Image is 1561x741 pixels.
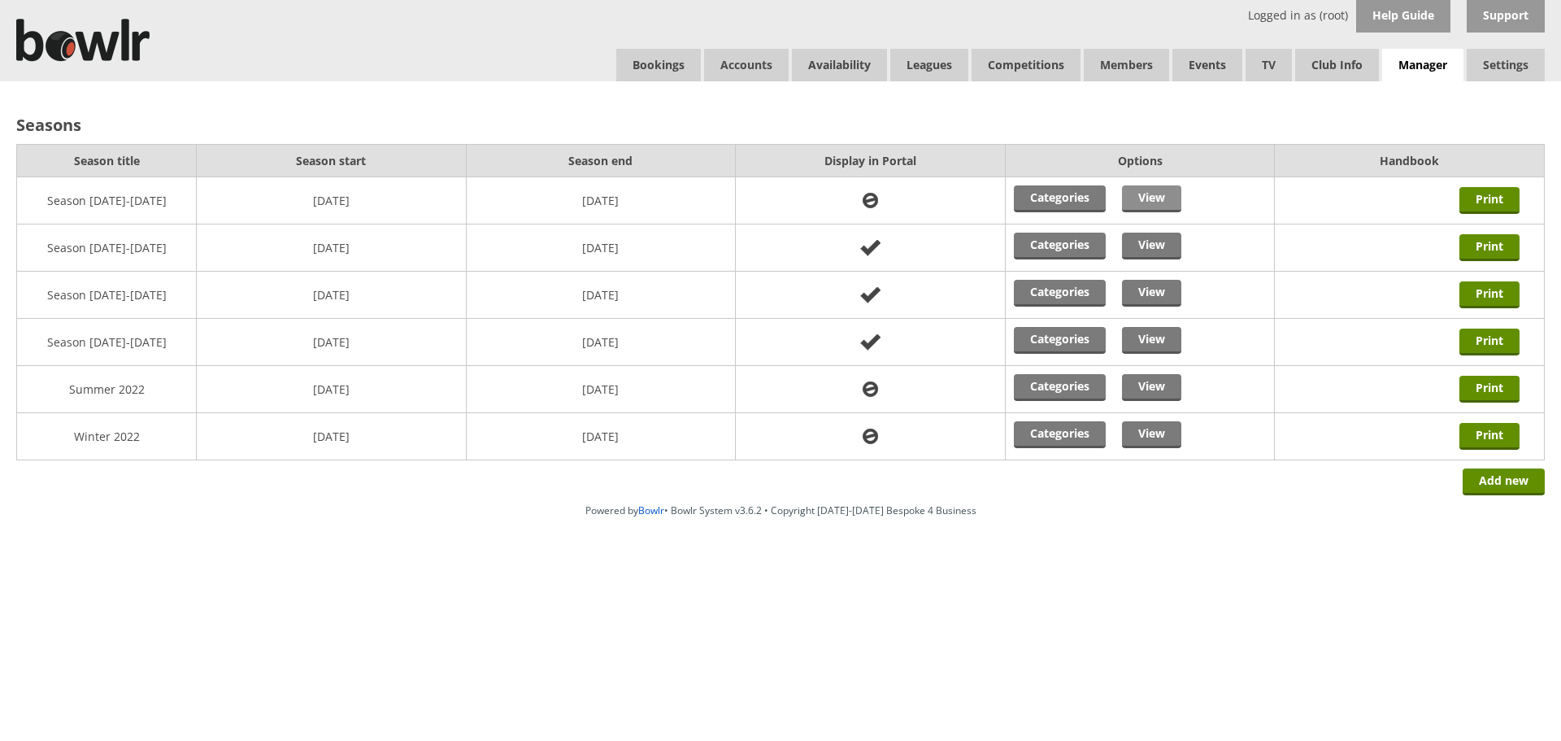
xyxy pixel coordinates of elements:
[197,145,467,177] td: Season start
[856,379,885,399] img: yes
[1014,374,1106,401] a: Categories
[856,426,885,447] img: yes
[17,366,197,413] td: Summer 2022
[466,224,736,272] td: [DATE]
[704,49,789,81] span: Accounts
[466,366,736,413] td: [DATE]
[1246,49,1292,81] span: TV
[17,224,197,272] td: Season [DATE]-[DATE]
[1459,234,1520,261] a: Print
[1459,423,1520,450] a: Print
[890,49,968,81] a: Leagues
[1459,187,1520,214] a: Print
[466,413,736,460] td: [DATE]
[466,319,736,366] td: [DATE]
[1122,374,1181,401] a: View
[197,224,467,272] td: [DATE]
[1014,185,1106,212] a: Categories
[1459,281,1520,308] a: Print
[17,272,197,319] td: Season [DATE]-[DATE]
[17,319,197,366] td: Season [DATE]-[DATE]
[466,272,736,319] td: [DATE]
[585,503,976,517] span: Powered by • Bowlr System v3.6.2 • Copyright [DATE]-[DATE] Bespoke 4 Business
[1122,280,1181,307] a: View
[1172,49,1242,81] a: Events
[1014,327,1106,354] a: Categories
[1459,329,1520,355] a: Print
[638,503,664,517] a: Bowlr
[1122,233,1181,259] a: View
[466,145,736,177] td: Season end
[1014,233,1106,259] a: Categories
[1382,49,1463,82] span: Manager
[197,177,467,224] td: [DATE]
[197,272,467,319] td: [DATE]
[736,145,1006,177] td: Display in Portal
[1122,421,1181,448] a: View
[1084,49,1169,81] span: Members
[1463,469,1545,495] a: Add new
[854,285,887,305] img: no
[17,177,197,224] td: Season [DATE]-[DATE]
[17,413,197,460] td: Winter 2022
[1275,145,1545,177] td: Handbook
[1295,49,1379,81] a: Club Info
[197,366,467,413] td: [DATE]
[1122,327,1181,354] a: View
[1014,280,1106,307] a: Categories
[616,49,701,81] a: Bookings
[1014,421,1106,448] a: Categories
[972,49,1081,81] a: Competitions
[17,145,197,177] td: Season title
[197,413,467,460] td: [DATE]
[1005,145,1275,177] td: Options
[1459,376,1520,403] a: Print
[1122,185,1181,212] a: View
[854,238,887,258] img: no
[197,319,467,366] td: [DATE]
[854,332,887,352] img: no
[16,114,1545,136] h2: Seasons
[1467,49,1545,81] span: Settings
[856,190,885,211] img: yes
[792,49,887,81] a: Availability
[466,177,736,224] td: [DATE]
